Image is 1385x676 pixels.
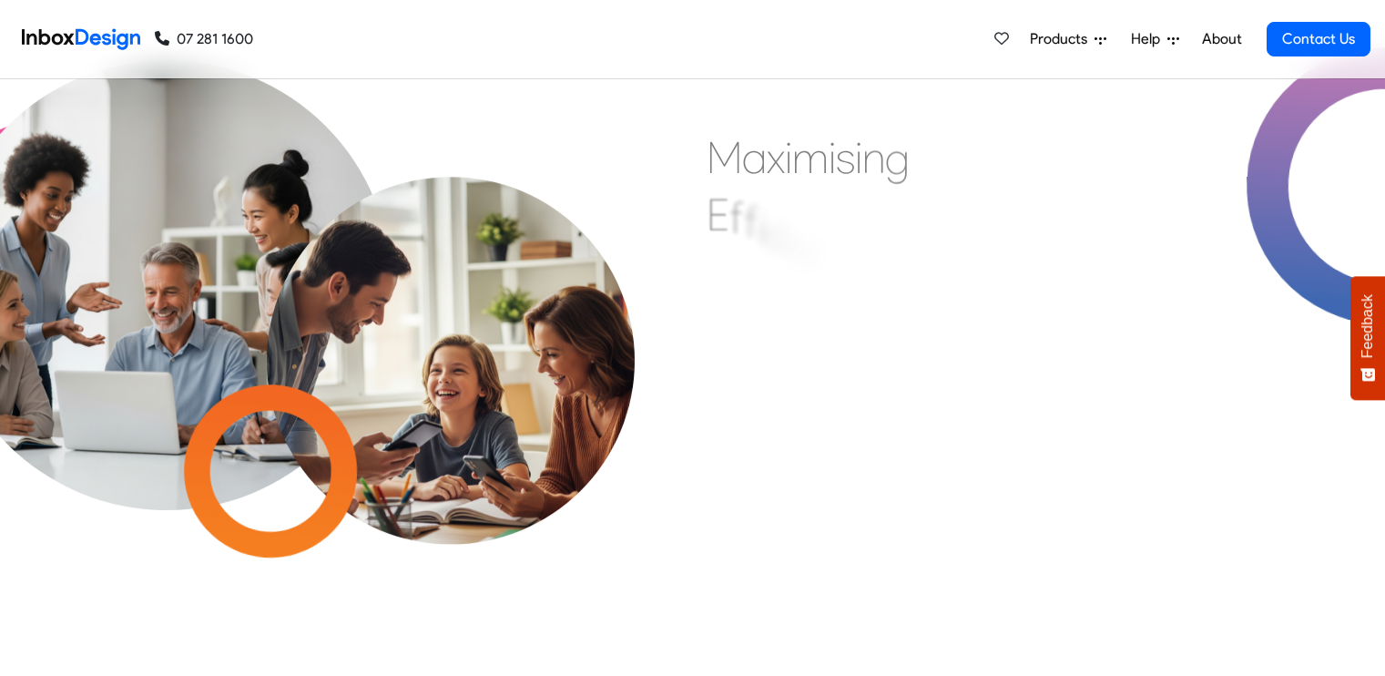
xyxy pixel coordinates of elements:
[744,194,759,249] div: f
[742,129,767,184] div: a
[836,129,855,184] div: s
[1023,21,1114,57] a: Products
[707,129,742,184] div: M
[1197,21,1247,57] a: About
[766,206,788,261] div: c
[729,190,744,245] div: f
[829,129,836,184] div: i
[1350,276,1385,400] button: Feedback - Show survey
[862,129,885,184] div: n
[1360,294,1376,358] span: Feedback
[1131,28,1167,50] span: Help
[792,129,829,184] div: m
[707,187,729,241] div: E
[759,200,766,254] div: i
[788,213,795,268] div: i
[818,231,840,286] div: n
[785,129,792,184] div: i
[1124,21,1186,57] a: Help
[707,129,1148,403] div: Maximising Efficient & Engagement, Connecting Schools, Families, and Students.
[1030,28,1095,50] span: Products
[221,132,680,591] img: parents_with_child.png
[155,28,253,50] a: 07 281 1600
[1267,22,1370,56] a: Contact Us
[795,221,818,276] div: e
[855,129,862,184] div: i
[767,129,785,184] div: x
[885,130,910,185] div: g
